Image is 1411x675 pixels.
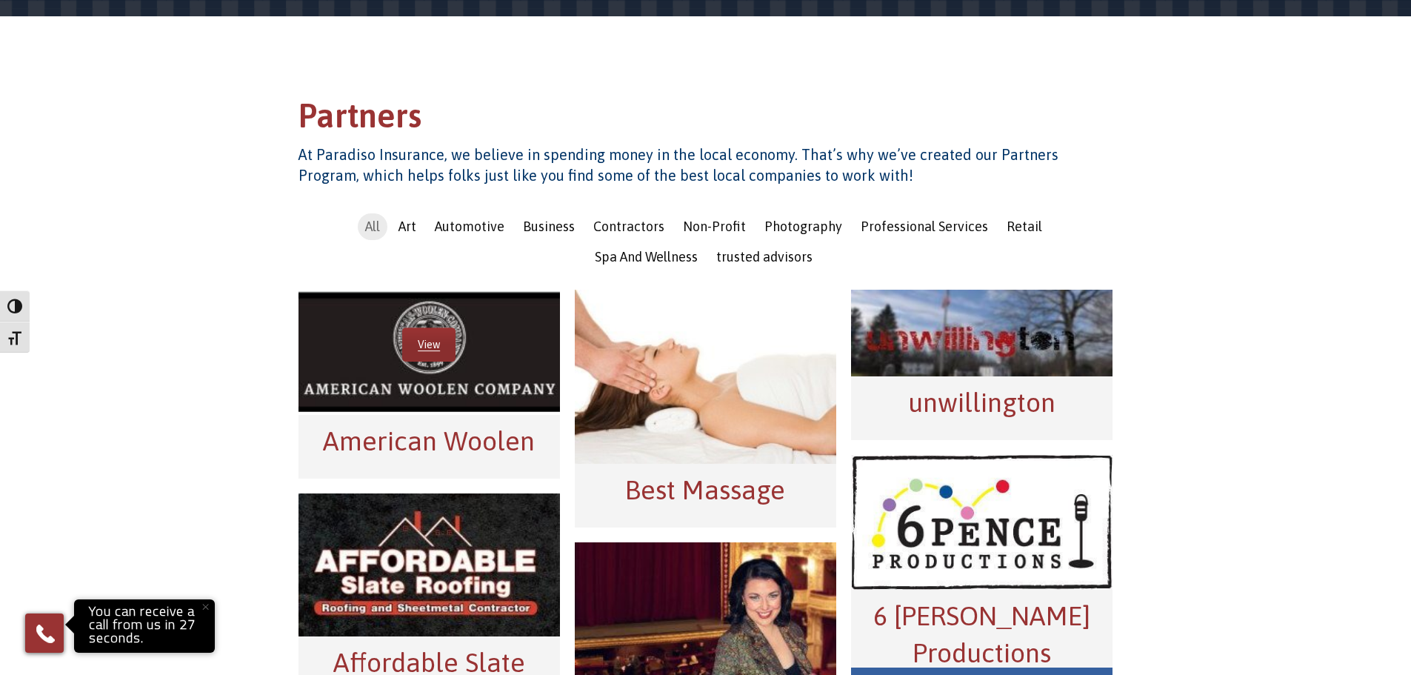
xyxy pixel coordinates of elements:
span: All [365,219,380,234]
h2: Best Massage [582,471,829,508]
span: Automotive [435,219,504,234]
span: Spa And Wellness [595,249,698,265]
img: Phone icon [33,622,57,645]
span: Non-Profit [683,219,746,234]
button: Close [189,591,221,623]
span: Professional Services [861,219,988,234]
a: View [402,327,456,362]
span: Contractors [593,219,664,234]
span: trusted advisors [716,249,813,265]
h4: At Paradiso Insurance, we believe in spending money in the local economy. That’s why we’ve create... [298,144,1113,186]
p: You can receive a call from us in 27 seconds. [78,603,211,649]
span: Business [523,219,575,234]
span: Retail [1007,219,1042,234]
h2: American Woolen [306,422,553,459]
h2: unwillington [858,384,1105,421]
h1: Partners [298,94,1113,145]
span: Photography [764,219,842,234]
span: Art [398,219,416,234]
h2: 6 [PERSON_NAME] Productions [858,597,1105,672]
